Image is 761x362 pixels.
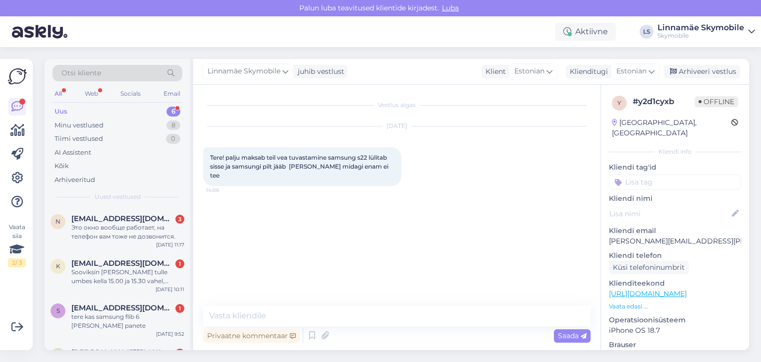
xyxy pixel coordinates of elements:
[208,66,280,77] span: Linnamäe Skymobile
[633,96,695,108] div: # y2d1cyxb
[54,148,91,158] div: AI Assistent
[156,286,184,293] div: [DATE] 10:11
[156,241,184,248] div: [DATE] 11:17
[695,96,738,107] span: Offline
[657,24,744,32] div: Linnamäe Skymobile
[54,161,69,171] div: Kõik
[95,192,141,201] span: Uued vestlused
[640,25,653,39] div: LS
[166,121,180,130] div: 8
[71,214,174,223] span: nastjatsybo@gmail.com
[71,303,174,312] span: sirver@hot.ee
[203,329,300,343] div: Privaatne kommentaar
[71,259,174,268] span: Kristjankasela99@gmail.com
[175,349,184,358] div: 5
[54,134,103,144] div: Tiimi vestlused
[609,261,689,274] div: Küsi telefoninumbrit
[558,331,587,340] span: Saada
[609,236,741,246] p: [PERSON_NAME][EMAIL_ADDRESS][PERSON_NAME][DOMAIN_NAME]
[657,32,744,40] div: Skymobile
[175,215,184,224] div: 3
[54,121,104,130] div: Minu vestlused
[166,134,180,144] div: 0
[203,101,591,110] div: Vestlus algas
[609,315,741,325] p: Operatsioonisüsteem
[617,99,621,107] span: y
[609,340,741,350] p: Brauser
[71,223,184,241] div: Это окно вообще работает, на телефон вам тоже не дозвонится.
[657,24,755,40] a: Linnamäe SkymobileSkymobile
[482,66,506,77] div: Klient
[566,66,608,77] div: Klienditugi
[56,307,60,314] span: s
[609,289,687,298] a: [URL][DOMAIN_NAME]
[609,278,741,289] p: Klienditeekond
[609,226,741,236] p: Kliendi email
[61,68,101,78] span: Otsi kliente
[664,65,740,78] div: Arhiveeri vestlus
[55,218,60,225] span: n
[609,208,730,219] input: Lisa nimi
[8,258,26,267] div: 2 / 3
[156,330,184,338] div: [DATE] 9:52
[612,118,731,138] div: [GEOGRAPHIC_DATA], [GEOGRAPHIC_DATA]
[162,87,182,100] div: Email
[609,325,741,336] p: iPhone OS 18.7
[54,107,67,117] div: Uus
[609,250,741,261] p: Kliendi telefon
[294,66,344,77] div: juhib vestlust
[118,87,143,100] div: Socials
[609,302,741,311] p: Vaata edasi ...
[175,259,184,268] div: 1
[514,66,544,77] span: Estonian
[56,262,60,270] span: K
[53,87,64,100] div: All
[609,162,741,173] p: Kliendi tag'id
[8,67,27,86] img: Askly Logo
[54,175,95,185] div: Arhiveeritud
[609,193,741,204] p: Kliendi nimi
[439,3,462,12] span: Luba
[609,147,741,156] div: Kliendi info
[210,154,390,179] span: Tere! palju maksab teil vea tuvastamine samsung s22 lülitab sisse ja samsungi pilt jääb [PERSON_N...
[203,121,591,130] div: [DATE]
[609,175,741,189] input: Lisa tag
[8,223,26,267] div: Vaata siia
[71,312,184,330] div: tere kas samsung flib 6 [PERSON_NAME] panete
[175,304,184,313] div: 1
[616,66,647,77] span: Estonian
[71,348,174,357] span: arlet.rebane@gmail.com
[555,23,616,41] div: Aktiivne
[206,186,243,194] span: 14:06
[71,268,184,286] div: Sooviksin [PERSON_NAME] tulle umbes kella 15.00 ja 15.30 vahel, iphone 13 pro ekraani vahetus, so...
[83,87,100,100] div: Web
[166,107,180,117] div: 6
